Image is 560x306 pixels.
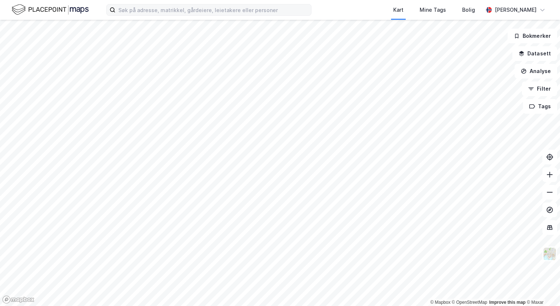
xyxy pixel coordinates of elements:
[115,4,311,15] input: Søk på adresse, matrikkel, gårdeiere, leietakere eller personer
[523,99,557,114] button: Tags
[522,81,557,96] button: Filter
[2,295,34,304] a: Mapbox homepage
[495,6,537,14] div: [PERSON_NAME]
[523,271,560,306] iframe: Chat Widget
[12,3,89,16] img: logo.f888ab2527a4732fd821a326f86c7f29.svg
[489,300,526,305] a: Improve this map
[430,300,450,305] a: Mapbox
[508,29,557,43] button: Bokmerker
[462,6,475,14] div: Bolig
[393,6,404,14] div: Kart
[515,64,557,79] button: Analyse
[420,6,446,14] div: Mine Tags
[543,247,557,261] img: Z
[452,300,487,305] a: OpenStreetMap
[512,46,557,61] button: Datasett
